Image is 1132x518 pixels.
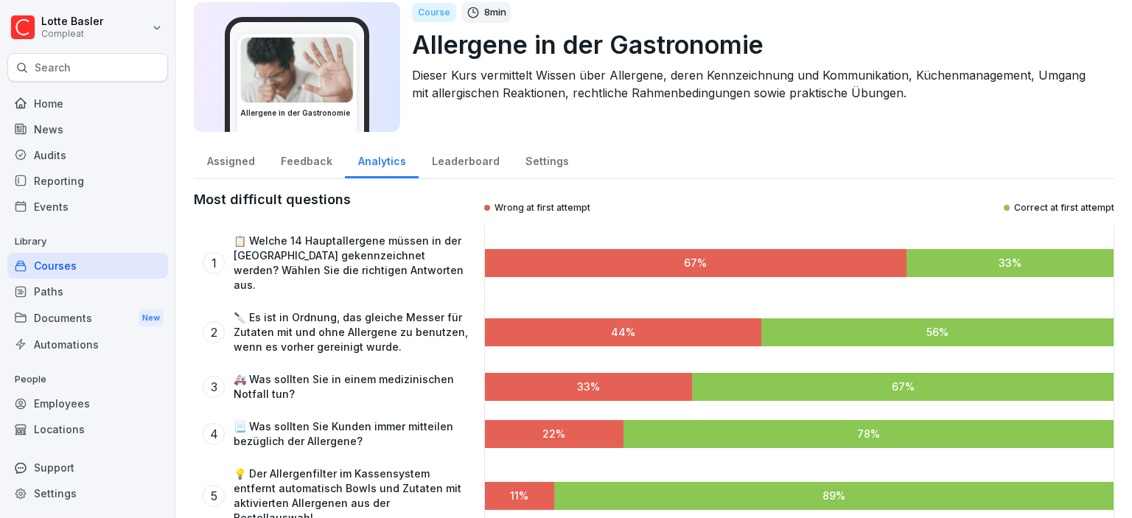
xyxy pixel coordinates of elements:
h3: Allergene in der Gastronomie [240,108,354,119]
a: Courses [7,253,168,279]
p: 8 min [484,5,506,20]
a: DocumentsNew [7,304,168,332]
a: Audits [7,142,168,168]
p: Library [7,230,168,253]
a: Paths [7,279,168,304]
a: Assigned [194,141,268,178]
a: Leaderboard [419,141,512,178]
p: 📋 Welche 14 Hauptallergene müssen in der [GEOGRAPHIC_DATA] gekennzeichnet werden? Wählen Sie die ... [234,234,468,293]
a: Analytics [345,141,419,178]
div: Documents [7,304,168,332]
a: Employees [7,391,168,416]
div: Course [412,3,456,22]
div: New [139,309,164,326]
p: Correct at first attempt [1014,202,1114,214]
a: Automations [7,332,168,357]
a: Settings [512,141,581,178]
p: Lotte Basler [41,15,103,28]
a: Events [7,194,168,220]
a: News [7,116,168,142]
p: Dieser Kurs vermittelt Wissen über Allergene, deren Kennzeichnung und Kommunikation, Küchenmanage... [412,66,1103,102]
a: Home [7,91,168,116]
p: 📃 Was sollten Sie Kunden immer mitteilen bezüglich der Allergene? [234,419,468,449]
p: Allergene in der Gastronomie [412,26,1103,63]
div: Support [7,455,168,480]
div: 1 [203,252,225,274]
p: Search [35,60,71,75]
img: kzdkv7jiunquxpuabah5d9oo.png [241,38,353,102]
p: 🔪 Es ist in Ordnung, das gleiche Messer für Zutaten mit und ohne Allergene zu benutzen, wenn es v... [234,310,468,354]
p: 🚑 Was sollten Sie in einem medizinischen Notfall tun? [234,372,468,402]
a: Feedback [268,141,345,178]
h2: Most difficult questions [194,191,351,209]
a: Locations [7,416,168,442]
p: Compleat [41,29,103,39]
div: 4 [203,423,225,445]
p: People [7,368,168,391]
div: 5 [203,485,225,507]
a: Reporting [7,168,168,194]
div: 2 [203,321,225,343]
a: Settings [7,480,168,506]
p: Wrong at first attempt [495,202,590,214]
div: 3 [203,376,225,398]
